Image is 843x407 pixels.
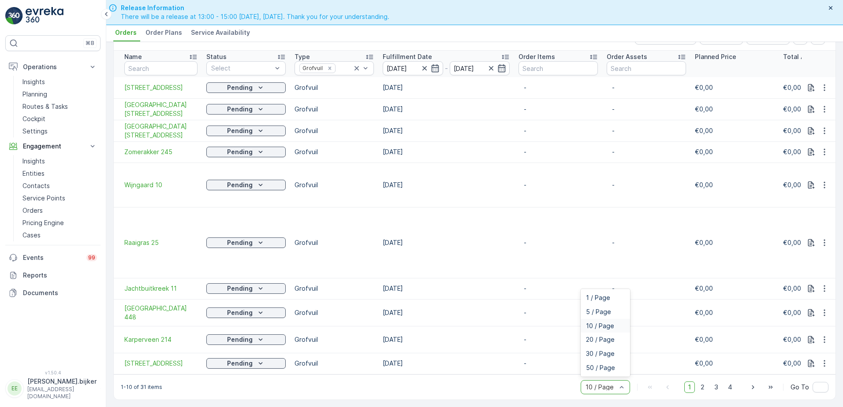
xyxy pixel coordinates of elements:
span: 1 / Page [586,294,610,301]
button: Pending [206,334,286,345]
p: - [612,126,681,135]
a: Cases [19,229,101,241]
input: dd/mm/yyyy [383,61,443,75]
p: Entities [22,169,45,178]
p: Cockpit [22,115,45,123]
span: [GEOGRAPHIC_DATA][STREET_ADDRESS] [124,100,198,118]
span: €0,00 [695,336,713,343]
button: Engagement [5,137,101,155]
p: Documents [23,289,97,297]
td: [DATE] [378,77,514,98]
p: - [524,148,593,156]
p: Pending [227,181,253,189]
p: Grofvuil [295,83,374,92]
div: Grofvuil [300,64,324,72]
p: ⌘B [86,40,94,47]
span: There will be a release at 13:00 - 15:00 [DATE], [DATE]. Thank you for your understanding. [121,12,389,21]
p: Type [295,52,310,61]
div: Remove Grofvuil [325,65,335,72]
span: €0,00 [783,309,801,316]
a: Pricing Engine [19,217,101,229]
td: [DATE] [378,326,514,353]
p: Pending [227,335,253,344]
span: Go To [791,383,809,392]
p: - [524,335,593,344]
p: Grofvuil [295,238,374,247]
p: Order Assets [607,52,647,61]
span: Wijngaard 10 [124,181,198,189]
p: - [612,148,681,156]
a: Reports [5,266,101,284]
a: Routes & Tasks [19,100,101,113]
p: Service Points [22,194,65,203]
span: 5 / Page [586,308,611,315]
p: Settings [22,127,48,136]
span: €0,00 [783,239,801,246]
td: [DATE] [378,207,514,278]
input: Search [518,61,598,75]
p: Cases [22,231,41,240]
span: €0,00 [695,127,713,134]
span: €0,00 [695,181,713,189]
p: Total Actual Price [783,52,838,61]
button: Pending [206,237,286,248]
span: Order Plans [145,28,182,37]
input: Search [607,61,686,75]
button: EE[PERSON_NAME].bijker[EMAIL_ADDRESS][DOMAIN_NAME] [5,377,101,400]
span: 1 [684,381,695,393]
p: Grofvuil [295,105,374,114]
p: Routes & Tasks [22,102,68,111]
a: Contacts [19,180,101,192]
button: Pending [206,82,286,93]
p: Planned Price [695,52,736,61]
p: Pending [227,83,253,92]
a: Simone de Beauvoirstraat 5 [124,100,198,118]
td: [DATE] [378,278,514,299]
p: Operations [23,63,83,71]
span: 3 [710,381,722,393]
button: Pending [206,307,286,318]
span: [GEOGRAPHIC_DATA][STREET_ADDRESS] [124,122,198,140]
span: 10 / Page [586,322,614,329]
p: Grofvuil [295,284,374,293]
span: 4 [724,381,736,393]
img: logo_light-DOdMpM7g.png [26,7,63,25]
span: Service Availability [191,28,250,37]
p: - [524,238,593,247]
span: €0,00 [783,285,801,292]
p: Pricing Engine [22,218,64,227]
td: [DATE] [378,163,514,207]
span: €0,00 [695,285,713,292]
p: Pending [227,238,253,247]
p: Grofvuil [295,126,374,135]
span: 50 / Page [586,364,615,371]
p: - [612,105,681,114]
a: Ottersveen 448 [124,304,198,322]
td: [DATE] [378,353,514,374]
span: Release Information [121,4,389,12]
p: - [524,359,593,368]
p: Order Items [518,52,555,61]
a: Orders [19,204,101,217]
a: Service Points [19,192,101,204]
p: Grofvuil [295,181,374,189]
a: Jachtbuitkreek 11 [124,284,198,293]
td: [DATE] [378,98,514,120]
input: Search [124,61,198,75]
a: Insights [19,155,101,167]
td: [DATE] [378,141,514,163]
img: logo [5,7,23,25]
a: Planning [19,88,101,100]
span: €0,00 [783,105,801,113]
p: [EMAIL_ADDRESS][DOMAIN_NAME] [27,386,97,400]
a: Raaigras 25 [124,238,198,247]
span: €0,00 [695,105,713,113]
span: 20 / Page [586,336,615,343]
p: Pending [227,148,253,156]
button: Pending [206,358,286,369]
span: €0,00 [783,359,801,367]
p: - [612,359,681,368]
a: Settings [19,125,101,137]
p: Pending [227,359,253,368]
